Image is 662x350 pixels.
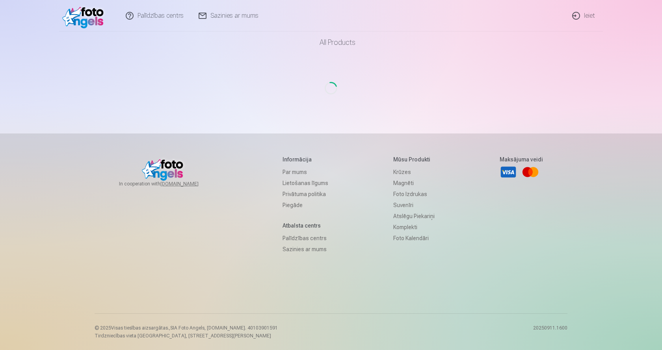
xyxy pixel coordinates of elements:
a: Lietošanas līgums [283,178,328,189]
a: Magnēti [393,178,435,189]
a: Foto izdrukas [393,189,435,200]
h5: Informācija [283,156,328,163]
a: Atslēgu piekariņi [393,211,435,222]
p: 20250911.1600 [533,325,567,339]
a: Visa [500,163,517,181]
p: Tirdzniecības vieta [GEOGRAPHIC_DATA], [STREET_ADDRESS][PERSON_NAME] [95,333,278,339]
a: Krūzes [393,167,435,178]
a: Palīdzības centrs [283,233,328,244]
h5: Maksājuma veidi [500,156,543,163]
span: In cooperation with [119,181,218,187]
a: [DOMAIN_NAME] [160,181,218,187]
a: Privātuma politika [283,189,328,200]
a: Suvenīri [393,200,435,211]
a: Sazinies ar mums [283,244,328,255]
a: Par mums [283,167,328,178]
a: Mastercard [522,163,539,181]
img: /v1 [62,3,108,28]
a: Komplekti [393,222,435,233]
span: SIA Foto Angels, [DOMAIN_NAME]. 40103901591 [170,325,278,331]
a: Foto kalendāri [393,233,435,244]
h5: Mūsu produkti [393,156,435,163]
a: Piegāde [283,200,328,211]
a: All products [298,31,365,54]
p: © 2025 Visas tiesības aizsargātas. , [95,325,278,331]
h5: Atbalsta centrs [283,222,328,230]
